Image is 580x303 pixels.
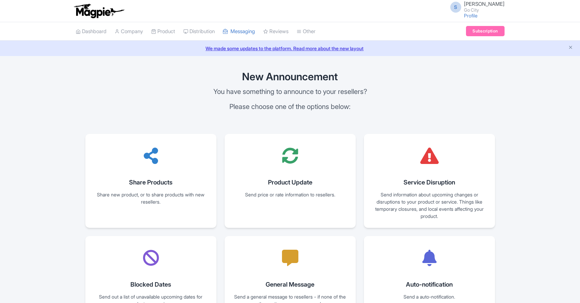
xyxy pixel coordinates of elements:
a: Service Disruption Send information about upcoming changes or disruptions to your product or serv... [364,134,495,228]
a: Company [115,22,143,41]
a: Product [151,22,175,41]
div: Share new product, or to share products with new resellers. [94,191,208,205]
a: Profile [464,13,478,18]
p: You have something to announce to your resellers? [208,85,372,98]
a: We made some updates to the platform. Read more about the new layout [4,45,576,52]
small: Go City [464,8,505,12]
a: Other [297,22,315,41]
div: Product Update [268,178,312,187]
div: Send price or rate information to resellers. [245,191,335,198]
a: Dashboard [76,22,107,41]
div: Blocked Dates [130,280,171,289]
button: Close announcement [568,44,573,52]
div: Auto-notification [406,280,453,289]
img: logo-ab69f6fb50320c5b225c76a69d11143b.png [72,3,125,18]
div: Send information about upcoming changes or disruptions to your product or service. Things like te... [372,191,487,220]
a: S [PERSON_NAME] Go City [446,1,505,12]
a: Reviews [263,22,288,41]
a: Share Products Share new product, or to share products with new resellers. [85,134,216,228]
span: S [450,2,461,13]
a: Product Update Send price or rate information to resellers. [225,134,356,228]
p: Please choose one of the options below: [208,100,372,113]
div: Send a auto-notification. [404,293,455,300]
span: [PERSON_NAME] [464,1,505,7]
a: Subscription [466,26,504,36]
p: New Announcement [85,70,495,83]
div: General Message [266,280,314,289]
div: Share Products [129,178,172,187]
a: Distribution [183,22,215,41]
a: Messaging [223,22,255,41]
div: Service Disruption [404,178,455,187]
